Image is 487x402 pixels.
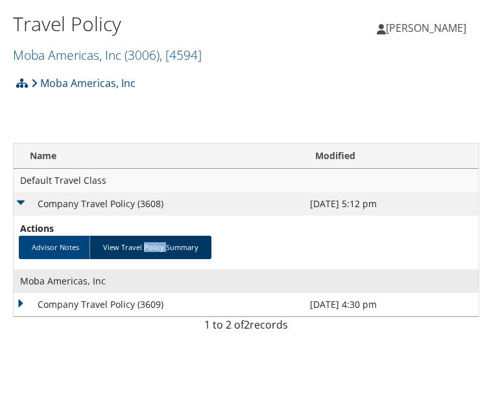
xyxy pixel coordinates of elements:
[20,220,69,234] span: Actions
[23,315,469,337] div: 1 to 2 of records
[14,142,303,167] th: Name: activate to sort column ascending
[244,316,250,330] span: 2
[13,44,202,62] a: Moba Americas, Inc
[14,291,303,314] td: Company Travel Policy (3609)
[125,44,160,62] span: ( 3006 )
[377,6,479,45] a: [PERSON_NAME]
[303,142,479,167] th: Modified: activate to sort column ascending
[14,167,479,190] td: Default Travel Class
[303,291,479,314] td: [DATE] 4:30 pm
[303,190,479,214] td: [DATE] 5:12 pm
[14,268,479,291] td: Moba Americas, Inc
[160,44,202,62] span: , [ 4594 ]
[13,8,246,36] h1: Travel Policy
[89,234,211,257] a: View Travel Policy Summary
[14,190,303,214] td: Company Travel Policy (3608)
[31,68,136,94] a: Moba Americas, Inc
[386,19,466,33] span: [PERSON_NAME]
[19,234,92,257] a: Advisor Notes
